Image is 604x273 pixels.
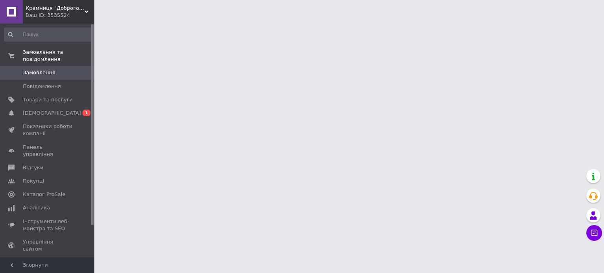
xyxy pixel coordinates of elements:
button: Чат з покупцем [586,225,602,241]
input: Пошук [4,27,93,42]
span: Замовлення [23,69,55,76]
span: Інструменти веб-майстра та SEO [23,218,73,232]
span: Управління сайтом [23,238,73,253]
span: Крамниця "Доброго одесита" [26,5,85,12]
div: Ваш ID: 3535524 [26,12,94,19]
span: Товари та послуги [23,96,73,103]
span: Каталог ProSale [23,191,65,198]
span: Панель управління [23,144,73,158]
span: Показники роботи компанії [23,123,73,137]
span: Аналітика [23,204,50,211]
span: Повідомлення [23,83,61,90]
span: Покупці [23,178,44,185]
span: Замовлення та повідомлення [23,49,94,63]
span: Відгуки [23,164,43,171]
span: 1 [83,110,90,116]
span: [DEMOGRAPHIC_DATA] [23,110,81,117]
